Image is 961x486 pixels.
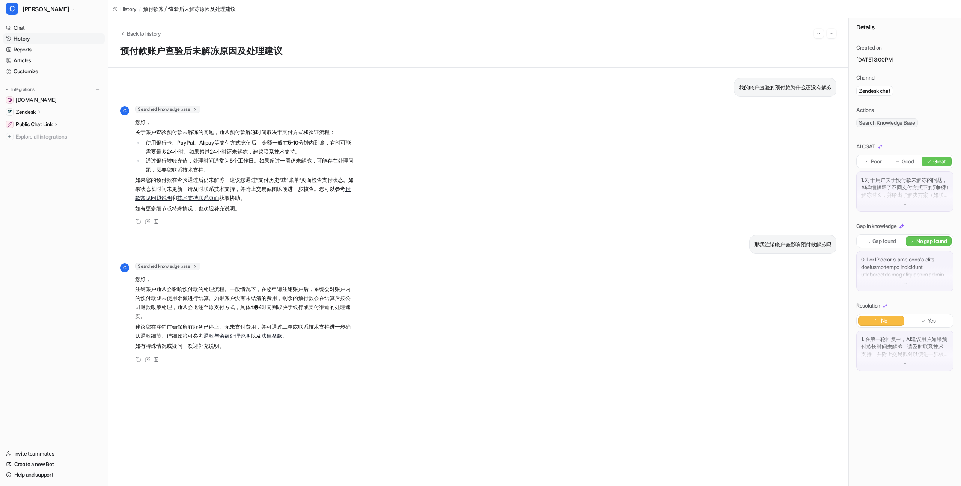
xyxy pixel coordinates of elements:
p: Channel [856,74,875,82]
img: down-arrow [902,361,908,366]
a: Customize [3,66,105,77]
span: C [120,106,129,115]
span: Explore all integrations [16,131,102,143]
p: 1. 在第一轮回复中，AI建议用户如果预付款长时间未解冻，请及时联系技术支持，并附上交易截图以便进一步核查。2. 在第二轮关于注销账户的回复中，AI再次建议用户在注销前通过工单或联系技术支持进一... [861,335,949,358]
h1: 预付款账户查验后未解冻原因及处理建议 [120,46,836,57]
span: Searched knowledge base [135,106,200,113]
button: Go to previous session [814,29,824,38]
span: Back to history [127,30,161,38]
p: 您好， [135,118,355,127]
span: C [120,263,129,272]
div: Details [849,18,961,36]
a: Help and support [3,469,105,480]
span: Searched knowledge base [135,263,200,270]
p: [DATE] 3:00PM [856,56,953,63]
a: Invite teammates [3,448,105,459]
img: expand menu [5,87,10,92]
img: Next session [829,30,834,37]
span: [PERSON_NAME] [23,4,69,14]
p: Poor [871,158,882,165]
a: 法律条款 [261,332,282,339]
a: Chat [3,23,105,33]
span: Search Knowledge Base [856,118,918,127]
a: gcore.com[DOMAIN_NAME] [3,95,105,105]
img: explore all integrations [6,133,14,140]
a: Articles [3,55,105,66]
button: Integrations [3,86,37,93]
p: 如果您的预付款在查验通过后仍未解冻，建议您通过“支付历史”或“账单”页面检查支付状态。如果状态长时间未更新，请及时联系技术支持，并附上交易截图以便进一步核查。您可以参考 和 获取协助。 [135,175,355,202]
span: C [6,3,18,15]
span: [DOMAIN_NAME] [16,96,56,104]
p: Zendesk [16,108,36,116]
p: 那我注销账户会影响预付款解冻吗 [754,240,831,249]
a: Explore all integrations [3,131,105,142]
p: 您好， [135,275,355,284]
img: down-arrow [902,202,908,207]
span: / [139,5,141,13]
a: History [113,5,137,13]
a: 技术支持联系页面 [177,195,219,201]
span: History [120,5,137,13]
button: Go to next session [827,29,836,38]
p: Gap in knowledge [856,222,897,230]
img: Zendesk [8,110,12,114]
a: Create a new Bot [3,459,105,469]
li: 通过银行转账充值，处理时间通常为5个工作日。如果超过一周仍未解冻，可能存在处理问题，需要您联系技术支持。 [143,156,355,174]
p: Public Chat Link [16,121,53,128]
p: 1. 对于用户关于预付款未解冻的问题，AI详细解释了不同支付方式下的到账和解冻时长，并给出了解决方案（如联系技术支持、检查支付状态），信息准确且操作性强。2. 对于注销账户是否影响预付款解冻的问... [861,176,949,199]
p: Good [902,158,914,165]
p: AI CSAT [856,143,875,150]
p: 如有特殊情况或疑问，欢迎补充说明。 [135,341,355,350]
p: 建议您在注销前确保所有服务已停止、无未支付费用，并可通过工单或联系技术支持进一步确认退款细节。详细政策可参考 以及 。 [135,322,355,340]
span: 预付款账户查验后未解冻原因及处理建议 [143,5,236,13]
img: menu_add.svg [95,87,101,92]
img: down-arrow [902,281,908,287]
p: 0. Lor IP dolor si ame cons'a elits doeiusmo tempo incididunt utlaboreetdo mag aliquaenim ad mini... [861,256,949,278]
img: Previous session [816,30,821,37]
p: Gap found [872,237,896,245]
button: Back to history [120,30,161,38]
a: Reports [3,44,105,55]
p: Created on [856,44,882,51]
p: No [881,317,887,325]
a: History [3,33,105,44]
p: Zendesk chat [859,87,890,95]
img: Public Chat Link [8,122,12,127]
a: 退款与余额处理说明 [203,332,251,339]
p: Integrations [11,86,35,92]
p: Resolution [856,302,880,309]
p: 关于账户查验预付款未解冻的问题，通常预付款解冻时间取决于支付方式和验证流程： [135,128,355,137]
p: 注销账户通常会影响预付款的处理流程。一般情况下，在您申请注销账户后，系统会对账户内的预付款或未使用余额进行结算。如果账户没有未结清的费用，剩余的预付款会在结算后按公司退款政策处理，通常会退还至原... [135,285,355,321]
p: 如有更多细节或特殊情况，也欢迎补充说明。 [135,204,355,213]
img: gcore.com [8,98,12,102]
p: Actions [856,106,874,114]
p: 我的账户查验的预付款为什么还没有解冻 [739,83,831,92]
p: No gap found [916,237,947,245]
p: Yes [928,317,936,325]
li: 使用银行卡、PayPal、Alipay等支付方式充值后，金额一般在5-10分钟内到账，有时可能需要最多24小时。如果超过24小时还未解冻，建议联系技术支持。 [143,138,355,156]
p: Great [933,158,946,165]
